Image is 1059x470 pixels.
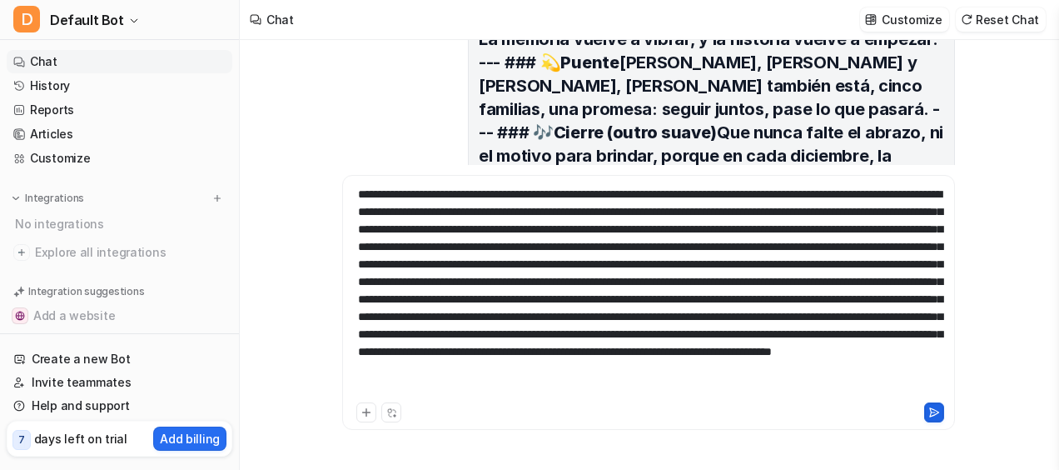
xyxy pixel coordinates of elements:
[7,190,89,207] button: Integrations
[956,7,1046,32] button: Reset Chat
[13,6,40,32] span: D
[7,98,232,122] a: Reports
[7,74,232,97] a: History
[7,371,232,394] a: Invite teammates
[211,192,223,204] img: menu_add.svg
[28,284,144,299] p: Integration suggestions
[15,311,25,321] img: Add a website
[35,239,226,266] span: Explore all integrations
[160,430,220,447] p: Add billing
[7,347,232,371] a: Create a new Bot
[554,122,717,142] strong: Cierre (outro suave)
[34,430,127,447] p: days left on trial
[25,192,84,205] p: Integrations
[153,427,226,451] button: Add billing
[50,8,124,32] span: Default Bot
[7,147,232,170] a: Customize
[10,210,232,237] div: No integrations
[7,394,232,417] a: Help and support
[560,52,619,72] strong: Puente
[860,7,948,32] button: Customize
[13,244,30,261] img: explore all integrations
[882,11,942,28] p: Customize
[10,192,22,204] img: expand menu
[865,13,877,26] img: customize
[18,432,25,447] p: 7
[961,13,972,26] img: reset
[7,50,232,73] a: Chat
[7,302,232,329] button: Add a websiteAdd a website
[7,241,232,264] a: Explore all integrations
[266,11,294,28] div: Chat
[7,329,232,356] button: Add a PDF
[7,122,232,146] a: Articles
